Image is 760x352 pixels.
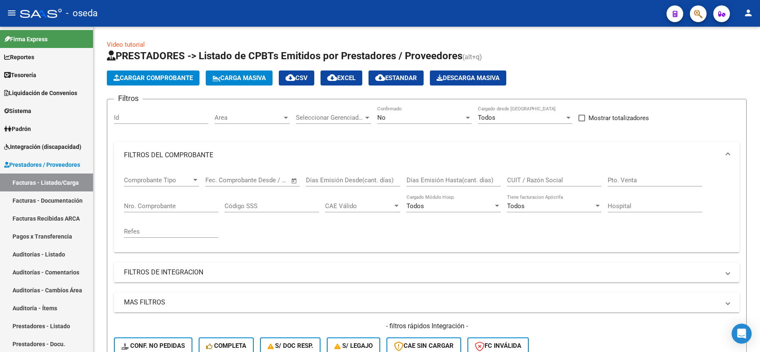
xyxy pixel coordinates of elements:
mat-icon: cloud_download [375,73,385,83]
span: No [377,114,386,121]
button: EXCEL [321,70,362,85]
input: End date [240,176,280,184]
span: Estandar [375,74,417,82]
button: Open calendar [290,176,299,186]
mat-panel-title: MAS FILTROS [124,298,720,307]
span: EXCEL [327,74,356,82]
mat-icon: cloud_download [285,73,295,83]
span: Cargar Comprobante [114,74,193,82]
span: Todos [507,202,525,210]
mat-expansion-panel-header: FILTROS DEL COMPROBANTE [114,142,740,168]
span: PRESTADORES -> Listado de CPBTs Emitidos por Prestadores / Proveedores [107,50,462,62]
mat-icon: person [743,8,753,18]
span: CAE Válido [325,202,393,210]
span: (alt+q) [462,53,482,61]
a: Video tutorial [107,41,145,48]
button: Carga Masiva [206,70,273,85]
span: Todos [478,114,495,121]
span: Prestadores / Proveedores [4,160,80,169]
button: Estandar [369,70,424,85]
app-download-masive: Descarga masiva de comprobantes (adjuntos) [430,70,506,85]
input: Start date [205,176,232,184]
mat-expansion-panel-header: MAS FILTROS [114,292,740,312]
span: S/ legajo [334,342,373,349]
span: - oseda [66,4,98,23]
mat-icon: menu [7,8,17,18]
span: CAE SIN CARGAR [394,342,454,349]
button: Cargar Comprobante [107,70,199,85]
span: Conf. no pedidas [121,342,185,349]
button: Descarga Masiva [430,70,506,85]
div: Open Intercom Messenger [732,324,752,344]
span: Firma Express [4,35,48,44]
mat-panel-title: FILTROS DEL COMPROBANTE [124,151,720,160]
span: Liquidación de Convenios [4,88,77,98]
span: Area [215,114,282,121]
span: Descarga Masiva [437,74,500,82]
span: Padrón [4,124,31,133]
span: Completa [206,342,246,349]
span: Comprobante Tipo [124,176,192,184]
h4: - filtros rápidos Integración - [114,322,740,331]
span: CSV [285,74,308,82]
button: CSV [279,70,314,85]
span: Carga Masiva [212,74,266,82]
span: Todos [407,202,424,210]
span: Sistema [4,106,31,116]
span: Integración (discapacidad) [4,142,81,151]
span: Tesorería [4,70,36,80]
span: Mostrar totalizadores [588,113,649,123]
mat-panel-title: FILTROS DE INTEGRACION [124,268,720,277]
h3: Filtros [114,93,143,104]
mat-icon: cloud_download [327,73,337,83]
span: Reportes [4,53,34,62]
span: S/ Doc Resp. [268,342,313,349]
span: Seleccionar Gerenciador [296,114,364,121]
mat-expansion-panel-header: FILTROS DE INTEGRACION [114,262,740,282]
div: FILTROS DEL COMPROBANTE [114,168,740,252]
span: FC Inválida [475,342,521,349]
